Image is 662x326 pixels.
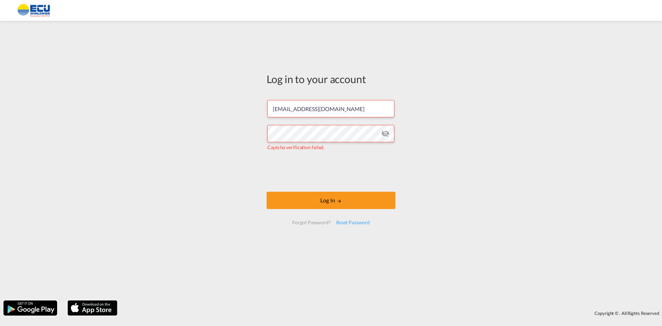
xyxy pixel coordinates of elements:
div: Log in to your account [267,72,395,86]
span: Captcha verification failed. [267,144,324,150]
img: 6cccb1402a9411edb762cf9624ab9cda.png [10,3,57,18]
md-icon: icon-eye-off [381,129,390,138]
div: Forgot Password? [289,216,333,229]
div: Reset Password [333,216,373,229]
img: google.png [3,300,58,316]
button: LOGIN [267,192,395,209]
div: Copyright © . All Rights Reserved [121,307,662,319]
img: apple.png [67,300,118,316]
input: Enter email/phone number [267,100,394,117]
iframe: reCAPTCHA [278,158,384,185]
